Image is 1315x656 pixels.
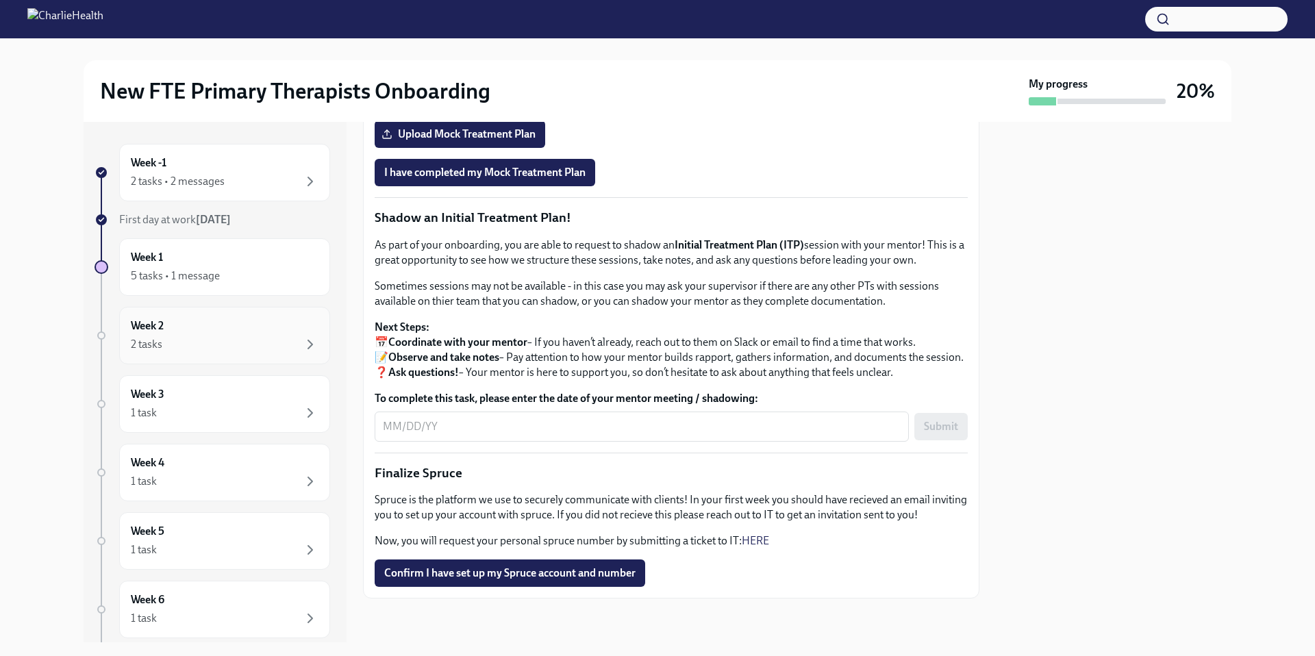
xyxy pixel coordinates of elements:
div: 1 task [131,405,157,420]
strong: Next Steps: [375,320,429,333]
h6: Week 2 [131,318,164,333]
button: Confirm I have set up my Spruce account and number [375,559,645,587]
h6: Week 5 [131,524,164,539]
p: 📅 – If you haven’t already, reach out to them on Slack or email to find a time that works. 📝 – Pa... [375,320,968,380]
a: Week 31 task [95,375,330,433]
p: Spruce is the platform we use to securely communicate with clients! In your first week you should... [375,492,968,522]
a: Week 61 task [95,581,330,638]
a: Week -12 tasks • 2 messages [95,144,330,201]
button: I have completed my Mock Treatment Plan [375,159,595,186]
h6: Week 6 [131,592,164,607]
a: First day at work[DATE] [95,212,330,227]
p: Finalize Spruce [375,464,968,482]
p: Now, you will request your personal spruce number by submitting a ticket to IT: [375,533,968,548]
strong: Initial Treatment Plan (ITP) [675,238,804,251]
div: 1 task [131,542,157,557]
h6: Week 4 [131,455,164,470]
h2: New FTE Primary Therapists Onboarding [100,77,490,105]
p: Sometimes sessions may not be available - in this case you may ask your supervisor if there are a... [375,279,968,309]
a: Week 41 task [95,444,330,501]
span: Confirm I have set up my Spruce account and number [384,566,636,580]
strong: My progress [1029,77,1088,92]
div: 5 tasks • 1 message [131,268,220,283]
h3: 20% [1177,79,1215,103]
strong: Coordinate with your mentor [388,336,527,349]
img: CharlieHealth [27,8,103,30]
h6: Week 3 [131,387,164,402]
div: 1 task [131,611,157,626]
strong: Ask questions! [388,366,459,379]
a: Week 15 tasks • 1 message [95,238,330,296]
label: To complete this task, please enter the date of your mentor meeting / shadowing: [375,391,968,406]
span: I have completed my Mock Treatment Plan [384,166,586,179]
strong: [DATE] [196,213,231,226]
div: 1 task [131,474,157,489]
p: Shadow an Initial Treatment Plan! [375,209,968,227]
strong: Observe and take notes [388,351,499,364]
div: 2 tasks [131,337,162,352]
a: Week 22 tasks [95,307,330,364]
div: 2 tasks • 2 messages [131,174,225,189]
h6: Week 1 [131,250,163,265]
span: First day at work [119,213,231,226]
a: HERE [742,534,769,547]
span: Upload Mock Treatment Plan [384,127,536,141]
p: As part of your onboarding, you are able to request to shadow an session with your mentor! This i... [375,238,968,268]
a: Week 51 task [95,512,330,570]
h6: Week -1 [131,155,166,171]
label: Upload Mock Treatment Plan [375,121,545,148]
